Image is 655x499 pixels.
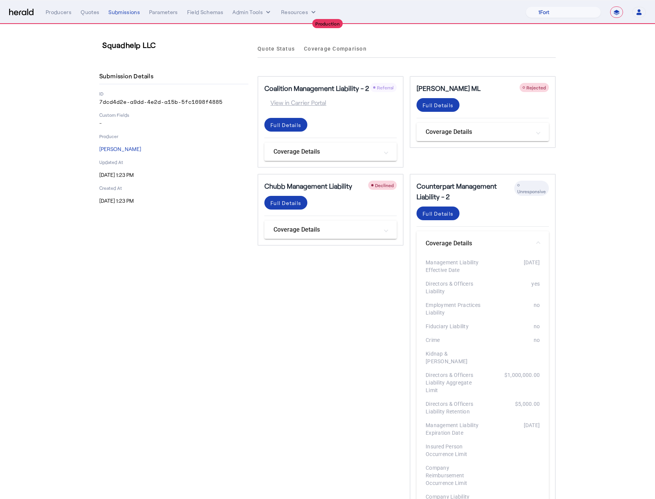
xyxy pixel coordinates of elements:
div: Fiduciary Liability [426,323,483,330]
mat-panel-title: Coverage Details [273,225,378,234]
p: 7dcd4d2e-a9dd-4e2d-a15b-5fc1698f4885 [99,98,248,106]
div: Directors & Officers Liability [426,280,483,295]
div: $1,000,000.00 [483,371,540,394]
p: Producer [99,133,248,139]
h5: Chubb Management Liability [264,181,352,191]
div: Directors & Officers Liability Retention [426,400,483,415]
mat-expansion-panel-header: Coverage Details [417,123,549,141]
div: no [483,336,540,344]
p: - [99,119,248,127]
button: Resources dropdown menu [281,8,317,16]
p: Updated At [99,159,248,165]
button: Full Details [264,196,307,210]
p: Custom Fields [99,112,248,118]
button: internal dropdown menu [232,8,272,16]
div: Parameters [149,8,178,16]
span: Rejected [526,85,546,90]
span: View in Carrier Portal [264,98,326,107]
div: [DATE] [483,421,540,437]
div: Kidnap & [PERSON_NAME] [426,350,483,365]
span: Coverage Comparison [304,46,367,51]
div: Production [312,19,343,28]
a: Quote Status [258,40,295,58]
div: Crime [426,336,483,344]
mat-expansion-panel-header: Coverage Details [264,221,397,239]
button: Full Details [417,98,459,112]
div: Management Liability Effective Date [426,259,483,274]
h4: Submission Details [99,72,156,81]
div: [DATE] [483,259,540,274]
mat-expansion-panel-header: Coverage Details [264,143,397,161]
p: [DATE] 1:23 PM [99,197,248,205]
div: $5,000.00 [483,400,540,415]
div: Directors & Officers Liability Aggregate Limit [426,371,483,394]
div: Quotes [81,8,99,16]
div: Employment Practices Liability [426,301,483,316]
div: no [483,323,540,330]
div: Submissions [108,8,140,16]
span: Referral [377,85,394,90]
h5: [PERSON_NAME] ML [417,83,480,94]
button: Full Details [417,207,459,220]
mat-expansion-panel-header: Coverage Details [417,231,549,256]
div: Insured Person Occurrence Limit [426,443,483,458]
p: ID [99,91,248,97]
div: Management Liability Expiration Date [426,421,483,437]
span: Declined [375,183,394,188]
mat-panel-title: Coverage Details [273,147,378,156]
p: [PERSON_NAME] [99,145,248,153]
h5: Coalition Management Liability - 2 [264,83,369,94]
a: Coverage Comparison [304,40,367,58]
mat-panel-title: Coverage Details [426,239,531,248]
h3: Squadhelp LLC [102,40,251,50]
span: Unresponsive [517,189,546,194]
div: Producers [46,8,72,16]
mat-panel-title: Coverage Details [426,127,531,137]
div: Company Reimbursement Occurrence Limit [426,464,483,487]
div: yes [483,280,540,295]
span: Quote Status [258,46,295,51]
button: Full Details [264,118,307,132]
h5: Counterpart Management Liability - 2 [417,181,514,202]
div: Full Details [270,199,301,207]
img: Herald Logo [9,9,33,16]
p: Created At [99,185,248,191]
div: Full Details [423,101,453,109]
div: no [483,301,540,316]
div: Full Details [270,121,301,129]
p: [DATE] 1:23 PM [99,171,248,179]
div: Field Schemas [187,8,224,16]
div: Full Details [423,210,453,218]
